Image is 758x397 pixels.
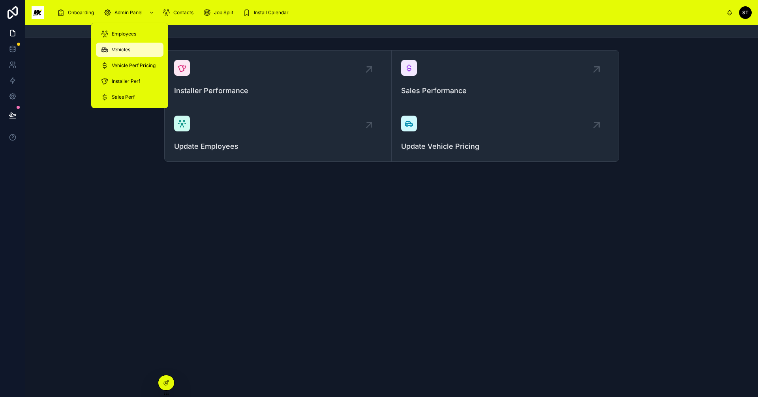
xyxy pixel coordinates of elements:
span: Onboarding [68,9,94,16]
a: Vehicle Perf Pricing [96,58,163,73]
a: Update Vehicle Pricing [392,106,619,161]
a: Installer Performance [165,51,392,106]
a: Installer Perf [96,74,163,88]
a: Vehicles [96,43,163,57]
span: Update Employees [174,141,382,152]
span: Job Split [214,9,233,16]
span: Sales Performance [401,85,609,96]
span: Admin Panel [114,9,143,16]
img: App logo [32,6,44,19]
span: Install Calendar [254,9,289,16]
a: Employees [96,27,163,41]
span: Vehicles [112,47,130,53]
span: Vehicle Perf Pricing [112,62,156,69]
span: Employees [112,31,136,37]
span: Installer Performance [174,85,382,96]
a: Sales Performance [392,51,619,106]
a: Admin Panel [101,6,158,20]
a: Install Calendar [240,6,294,20]
span: Sales Perf [112,94,135,100]
a: Sales Perf [96,90,163,104]
span: Contacts [173,9,193,16]
span: ST [742,9,749,16]
a: Onboarding [54,6,99,20]
span: Installer Perf [112,78,140,84]
a: Update Employees [165,106,392,161]
div: scrollable content [51,4,726,21]
span: Update Vehicle Pricing [401,141,609,152]
a: Job Split [201,6,239,20]
a: Contacts [160,6,199,20]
